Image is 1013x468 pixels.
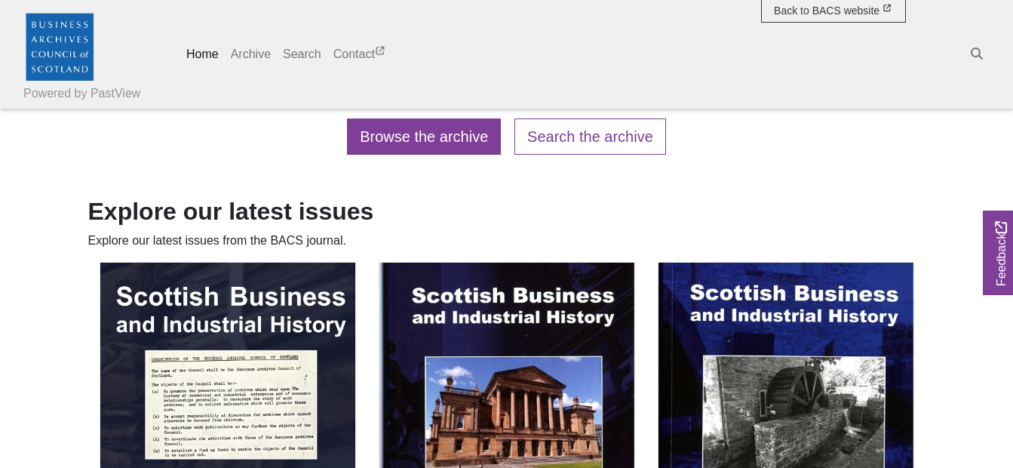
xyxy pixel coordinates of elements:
a: Search the archive [514,119,666,155]
a: Home [180,39,225,69]
a: Contact [327,39,393,69]
span: Feedback [993,221,1011,286]
a: Would you like to provide feedback? [983,211,1013,295]
a: Browse the archive [347,119,501,155]
p: Explore our latest issues from the BACS journal. [88,232,926,250]
a: Powered by PastView [23,85,140,103]
h2: Explore our latest issues [88,197,926,226]
a: Business Archives Council of Scotland logo [23,6,96,86]
a: Search [277,39,327,69]
img: Business Archives Council of Scotland [23,10,96,82]
span: Back to BACS website [774,5,879,17]
a: Archive [225,39,277,69]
